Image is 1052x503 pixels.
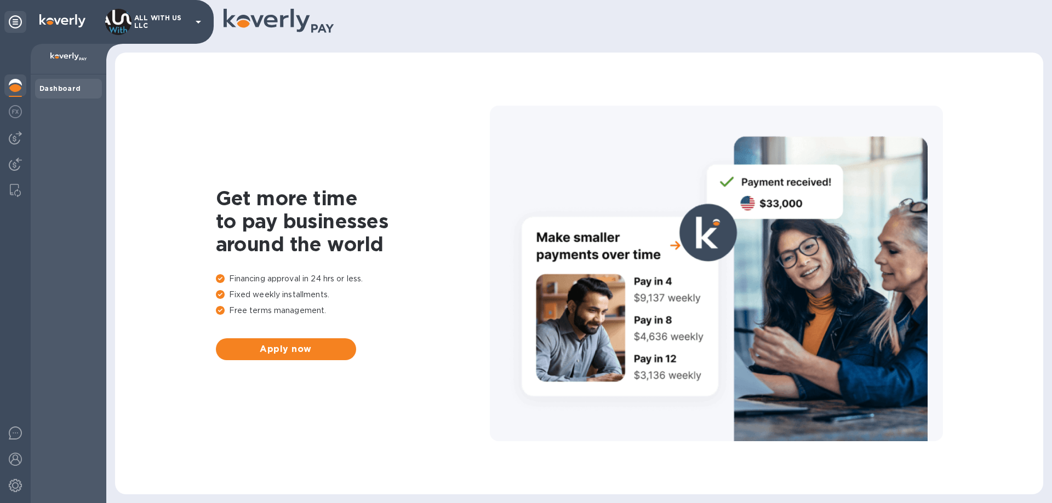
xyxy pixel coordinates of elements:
p: Fixed weekly installments. [216,289,490,300]
span: Apply now [225,343,347,356]
h1: Get more time to pay businesses around the world [216,187,490,256]
div: Unpin categories [4,11,26,33]
b: Dashboard [39,84,81,92]
p: Free terms management. [216,305,490,316]
p: ALL WITH US LLC [134,14,189,30]
img: Logo [39,14,85,27]
img: Foreign exchange [9,105,22,118]
p: Financing approval in 24 hrs or less. [216,273,490,285]
button: Apply now [216,338,356,360]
